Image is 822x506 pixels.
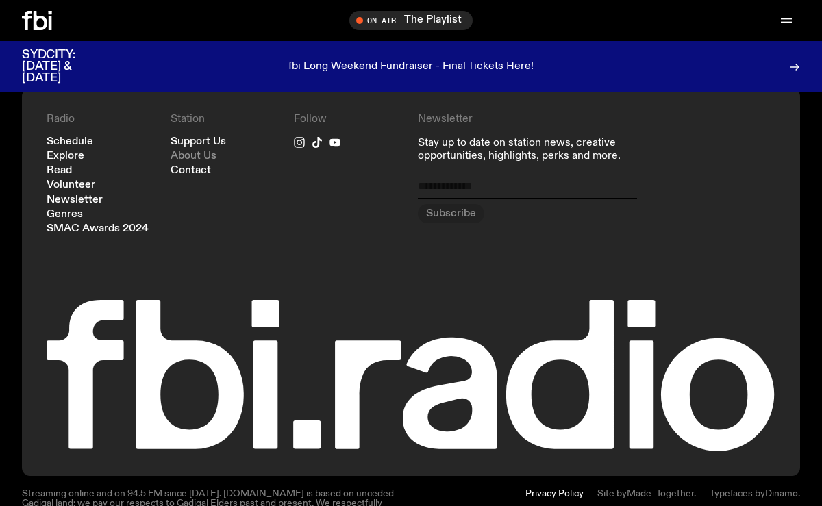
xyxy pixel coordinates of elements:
a: Volunteer [47,180,95,190]
span: Typefaces by [710,489,765,498]
a: About Us [171,151,216,162]
a: Support Us [171,137,226,147]
h3: SYDCITY: [DATE] & [DATE] [22,49,110,84]
a: Made–Together [627,489,694,498]
h4: Newsletter [418,113,651,126]
a: SMAC Awards 2024 [47,224,149,234]
a: Explore [47,151,84,162]
a: Genres [47,210,83,220]
span: Site by [597,489,627,498]
a: Newsletter [47,195,103,205]
p: Stay up to date on station news, creative opportunities, highlights, perks and more. [418,137,651,163]
span: . [798,489,800,498]
button: Subscribe [418,204,484,223]
p: fbi Long Weekend Fundraiser - Final Tickets Here! [288,61,534,73]
h4: Follow [294,113,404,126]
a: Read [47,166,72,176]
span: . [694,489,696,498]
a: Schedule [47,137,93,147]
h4: Radio [47,113,157,126]
a: Dinamo [765,489,798,498]
h4: Station [171,113,281,126]
a: Contact [171,166,211,176]
button: On AirThe Playlist [349,11,473,30]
